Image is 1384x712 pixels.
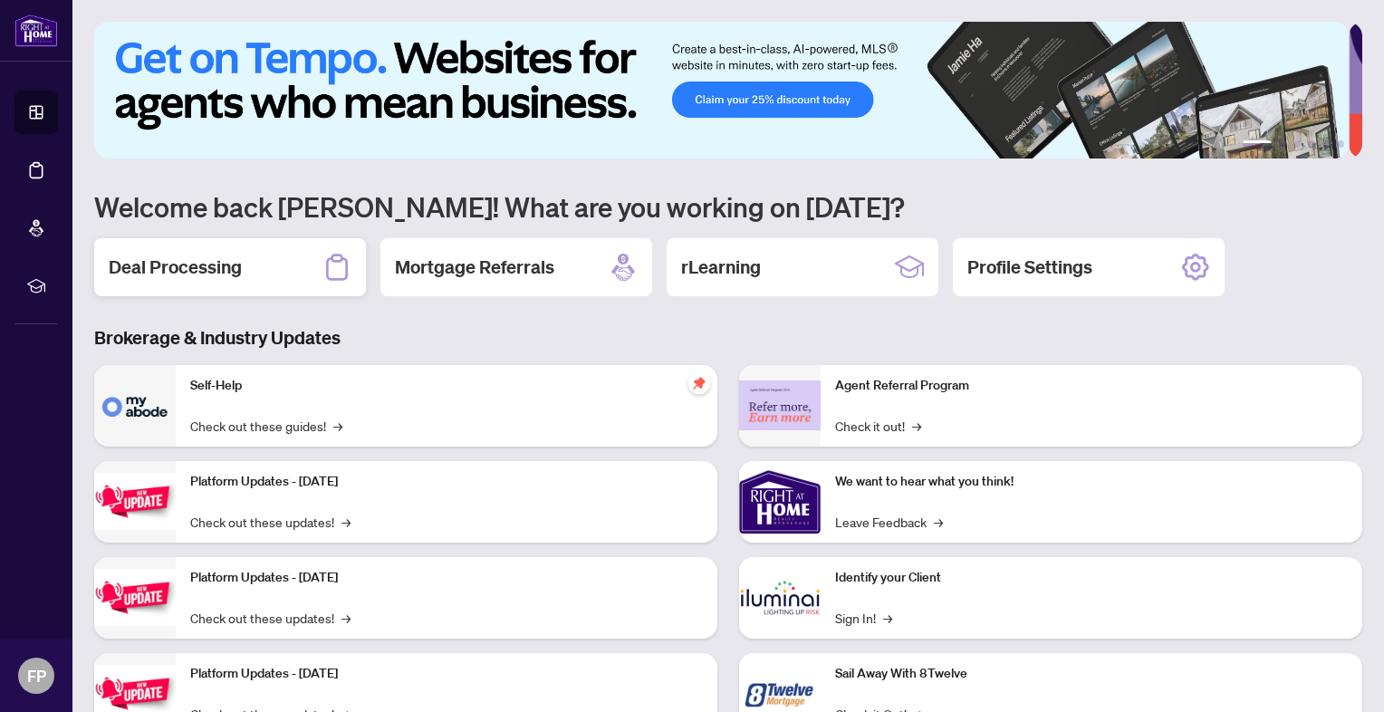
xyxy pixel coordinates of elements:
[835,416,921,436] a: Check it out!→
[739,557,821,639] img: Identify your Client
[681,255,761,280] h2: rLearning
[94,473,176,530] img: Platform Updates - July 21, 2025
[190,664,703,684] p: Platform Updates - [DATE]
[912,416,921,436] span: →
[109,255,242,280] h2: Deal Processing
[190,376,703,396] p: Self-Help
[739,380,821,430] img: Agent Referral Program
[190,568,703,588] p: Platform Updates - [DATE]
[94,189,1362,224] h1: Welcome back [PERSON_NAME]! What are you working on [DATE]?
[94,365,176,447] img: Self-Help
[1337,140,1344,148] button: 6
[190,608,351,628] a: Check out these updates!→
[27,663,46,688] span: FP
[835,608,892,628] a: Sign In!→
[883,608,892,628] span: →
[341,608,351,628] span: →
[688,372,710,394] span: pushpin
[1322,140,1330,148] button: 5
[835,568,1348,588] p: Identify your Client
[967,255,1092,280] h2: Profile Settings
[835,664,1348,684] p: Sail Away With 8Twelve
[835,376,1348,396] p: Agent Referral Program
[1243,140,1272,148] button: 1
[1279,140,1286,148] button: 2
[94,325,1362,351] h3: Brokerage & Industry Updates
[190,416,342,436] a: Check out these guides!→
[739,461,821,543] img: We want to hear what you think!
[94,569,176,626] img: Platform Updates - July 8, 2025
[190,472,703,492] p: Platform Updates - [DATE]
[14,14,58,47] img: logo
[835,512,943,532] a: Leave Feedback→
[333,416,342,436] span: →
[94,22,1349,159] img: Slide 0
[190,512,351,532] a: Check out these updates!→
[934,512,943,532] span: →
[395,255,554,280] h2: Mortgage Referrals
[1293,140,1301,148] button: 3
[1308,140,1315,148] button: 4
[341,512,351,532] span: →
[1312,649,1366,703] button: Open asap
[835,472,1348,492] p: We want to hear what you think!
